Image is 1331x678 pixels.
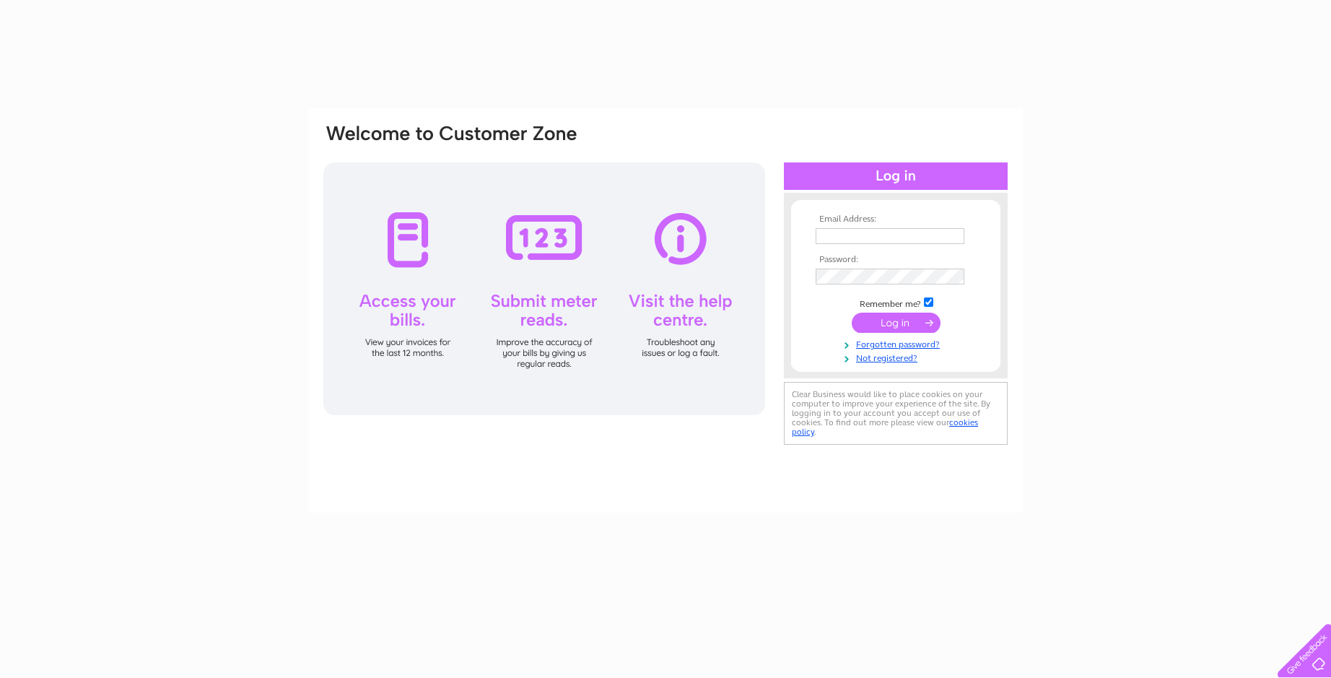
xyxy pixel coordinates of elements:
[784,382,1008,445] div: Clear Business would like to place cookies on your computer to improve your experience of the sit...
[816,336,979,350] a: Forgotten password?
[812,214,979,225] th: Email Address:
[812,255,979,265] th: Password:
[816,350,979,364] a: Not registered?
[812,295,979,310] td: Remember me?
[852,313,941,333] input: Submit
[792,417,978,437] a: cookies policy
